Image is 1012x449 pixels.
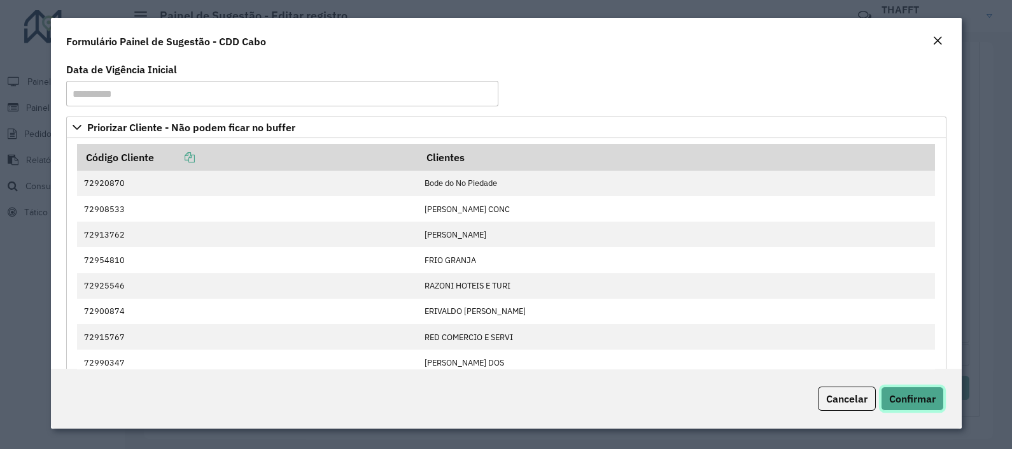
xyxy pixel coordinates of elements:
a: Priorizar Cliente - Não podem ficar no buffer [66,117,946,138]
td: [PERSON_NAME] DOS [418,350,935,375]
td: 72913762 [77,222,418,247]
td: 72908533 [77,196,418,222]
td: [PERSON_NAME] [418,222,935,247]
td: FRIO GRANJA [418,247,935,273]
h4: Formulário Painel de Sugestão - CDD Cabo [66,34,266,49]
td: 72900874 [77,299,418,324]
td: 72920870 [77,171,418,196]
td: [PERSON_NAME] CONC [418,196,935,222]
td: 72990347 [77,350,418,375]
td: 72925546 [77,273,418,299]
button: Confirmar [881,387,944,411]
td: 72954810 [77,247,418,273]
span: Priorizar Cliente - Não podem ficar no buffer [87,122,295,132]
button: Close [929,33,946,50]
label: Data de Vigência Inicial [66,62,177,77]
td: ERIVALDO [PERSON_NAME] [418,299,935,324]
th: Código Cliente [77,144,418,171]
td: Bode do No Piedade [418,171,935,196]
th: Clientes [418,144,935,171]
span: Confirmar [889,392,936,405]
td: RAZONI HOTEIS E TURI [418,273,935,299]
button: Cancelar [818,387,876,411]
a: Copiar [154,151,195,164]
td: 72915767 [77,324,418,350]
td: RED COMERCIO E SERVI [418,324,935,350]
em: Fechar [932,36,943,46]
span: Cancelar [826,392,868,405]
